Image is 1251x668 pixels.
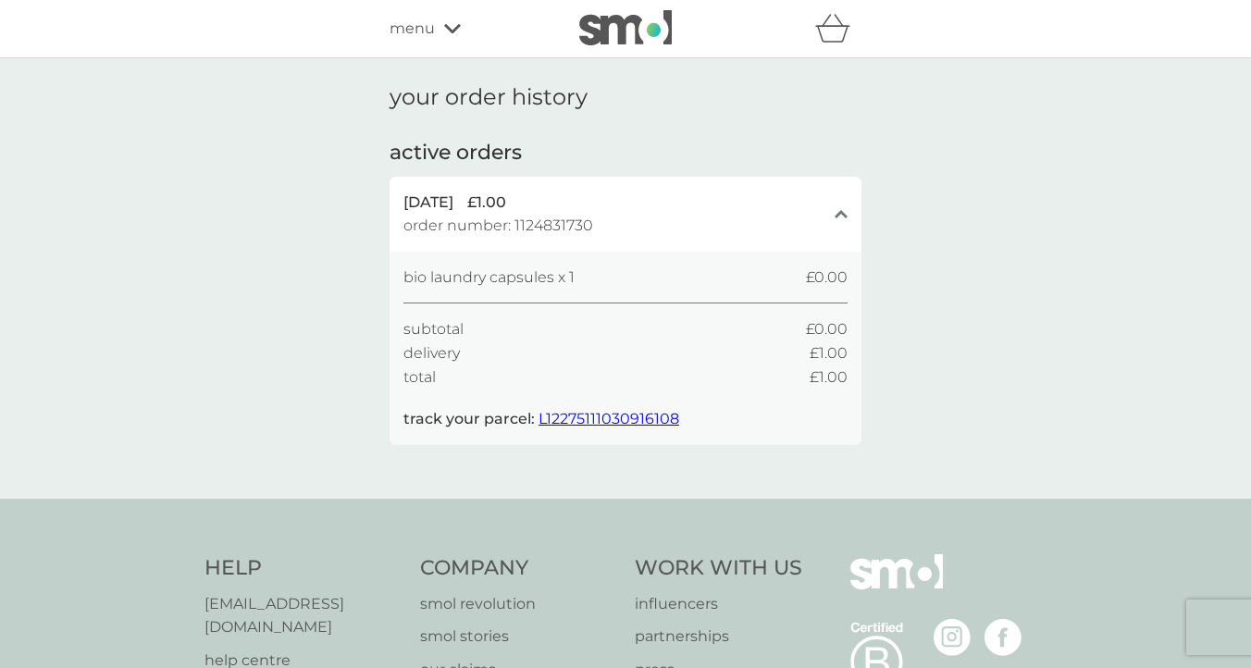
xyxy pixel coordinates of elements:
div: basket [815,10,861,47]
span: £0.00 [806,266,848,290]
img: smol [850,554,943,617]
span: [DATE] [403,191,453,215]
span: £1.00 [810,341,848,365]
a: influencers [635,592,802,616]
span: bio laundry capsules x 1 [403,266,575,290]
span: order number: 1124831730 [403,214,593,238]
h4: Work With Us [635,554,802,583]
img: smol [579,10,672,45]
h2: active orders [390,139,522,167]
span: menu [390,17,435,41]
h4: Help [204,554,402,583]
h4: Company [420,554,617,583]
h1: your order history [390,84,588,111]
span: £0.00 [806,317,848,341]
span: £1.00 [467,191,506,215]
a: smol revolution [420,592,617,616]
span: £1.00 [810,365,848,390]
span: subtotal [403,317,464,341]
a: L12275111030916108 [539,410,679,427]
span: total [403,365,436,390]
p: track your parcel: [403,407,679,431]
a: partnerships [635,625,802,649]
a: [EMAIL_ADDRESS][DOMAIN_NAME] [204,592,402,639]
span: delivery [403,341,460,365]
img: visit the smol Facebook page [985,619,1022,656]
a: smol stories [420,625,617,649]
img: visit the smol Instagram page [934,619,971,656]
